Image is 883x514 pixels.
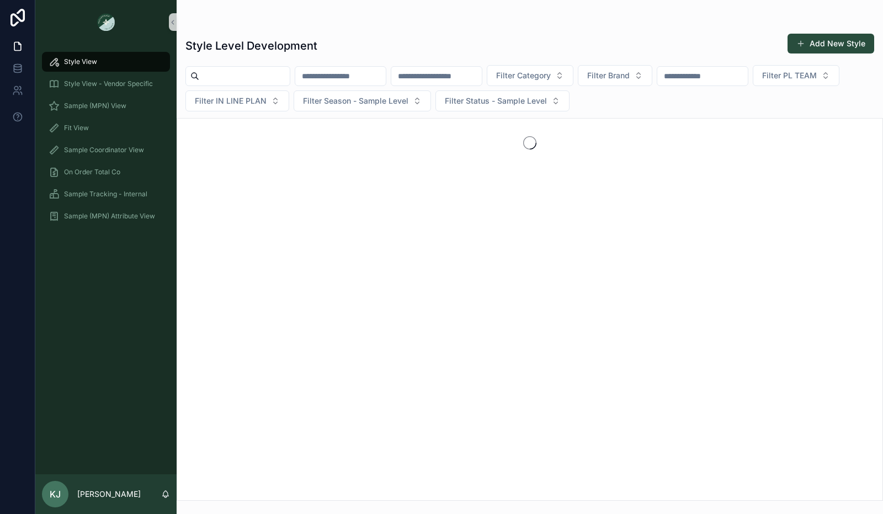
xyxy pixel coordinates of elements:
span: Filter Category [496,70,551,81]
span: Filter IN LINE PLAN [195,95,267,106]
span: Style View - Vendor Specific [64,79,153,88]
span: Sample Tracking - Internal [64,190,147,199]
span: Sample Coordinator View [64,146,144,154]
span: Fit View [64,124,89,132]
span: Sample (MPN) Attribute View [64,212,155,221]
a: On Order Total Co [42,162,170,182]
a: Style View [42,52,170,72]
span: Sample (MPN) View [64,101,126,110]
div: scrollable content [35,44,177,240]
button: Select Button [578,65,652,86]
span: On Order Total Co [64,168,120,176]
span: Filter PL TEAM [762,70,817,81]
span: Filter Season - Sample Level [303,95,408,106]
button: Select Button [487,65,573,86]
span: Filter Brand [587,70,630,81]
a: Sample (MPN) Attribute View [42,206,170,226]
a: Style View - Vendor Specific [42,74,170,94]
a: Sample Coordinator View [42,140,170,160]
button: Select Button [185,90,289,111]
a: Fit View [42,118,170,138]
button: Select Button [294,90,431,111]
span: Filter Status - Sample Level [445,95,547,106]
button: Select Button [753,65,839,86]
button: Select Button [435,90,570,111]
h1: Style Level Development [185,38,317,53]
p: [PERSON_NAME] [77,489,141,500]
span: Style View [64,57,97,66]
span: KJ [50,488,61,501]
button: Add New Style [788,34,874,53]
a: Sample (MPN) View [42,96,170,116]
a: Sample Tracking - Internal [42,184,170,204]
img: App logo [97,13,115,31]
